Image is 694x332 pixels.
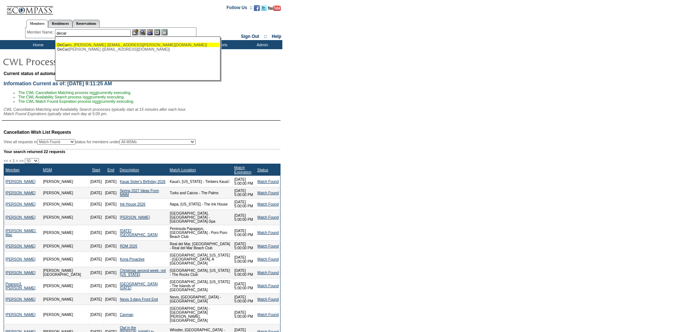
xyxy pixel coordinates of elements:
a: Description [119,168,139,172]
td: [DATE] [103,176,118,187]
a: [PERSON_NAME] [5,297,35,301]
td: [DATE] [103,305,118,324]
td: [PERSON_NAME] [42,278,89,294]
td: [PERSON_NAME] [42,294,89,305]
a: Match Found [258,202,279,206]
td: [DATE] 5:00:00 PM [233,252,256,267]
td: [DATE] [103,225,118,241]
td: [DATE] [103,199,118,210]
a: Help [272,34,281,39]
a: Spring 2027 Ideas From MMM [120,189,159,197]
a: Match Found [258,313,279,317]
a: Match Found [258,231,279,235]
img: View [140,29,146,35]
td: [PERSON_NAME] [42,305,89,324]
td: [PERSON_NAME] [42,176,89,187]
a: [DATE] [GEOGRAPHIC_DATA] [120,229,158,237]
a: Sign Out [241,34,259,39]
a: [PERSON_NAME] [5,215,35,219]
td: Follow Us :: [227,4,252,13]
span: The CWL Availability Search process is currently executing. [18,95,125,99]
a: Subscribe to our YouTube Channel [268,7,281,12]
td: [DATE] [89,199,103,210]
a: [PERSON_NAME] [5,180,35,184]
a: Ink House 2026 [120,202,145,206]
div: Your search returned 22 requests [4,149,281,154]
td: [DATE] [103,278,118,294]
td: [DATE] 5:00:00 PM [233,294,256,305]
img: Subscribe to our YouTube Channel [268,5,281,11]
td: [GEOGRAPHIC_DATA], [US_STATE] - The Islands of [GEOGRAPHIC_DATA] [168,278,232,294]
td: [DATE] [89,278,103,294]
td: [DATE] [89,210,103,225]
span: Information Current as of: [DATE] 9:11:25 AM [4,81,112,86]
td: Admin [240,40,282,49]
td: [GEOGRAPHIC_DATA], [GEOGRAPHIC_DATA] - [GEOGRAPHIC_DATA]-Spa [168,210,232,225]
td: Turks and Caicos - The Palms [168,187,232,199]
td: [DATE] [103,294,118,305]
a: Kauai Sister's Birthday 2026 [120,180,165,184]
td: [DATE] [103,187,118,199]
td: [DATE] 5:00:00 PM [233,305,256,324]
td: [DATE] [89,252,103,267]
span: The CWL Match Found Expiration process is currently executing. [18,99,134,103]
u: not [92,90,98,95]
a: Christmas second week- not [US_STATE] [120,269,166,277]
a: Match Found [258,191,279,195]
a: [PERSON_NAME] [120,215,150,219]
a: [PERSON_NAME] [5,257,35,261]
span: << [4,159,8,163]
img: Become our fan on Facebook [254,5,260,11]
div: Member Name: [27,29,55,35]
span: The CWL Cancellation Matching process is currently executing. [18,90,132,95]
a: [PERSON_NAME] [5,191,35,195]
td: Nevis, [GEOGRAPHIC_DATA] - [GEOGRAPHIC_DATA] [168,294,232,305]
a: Pearson3, [PERSON_NAME] [5,282,35,290]
div: View all requests in status for members under [4,139,196,145]
td: [DATE] 5:00:00 PM [233,267,256,278]
td: [DATE] 5:00:00 PM [233,199,256,210]
td: [PERSON_NAME] [42,241,89,252]
a: Reservations [72,20,100,27]
a: Match Found [258,215,279,219]
u: not [86,95,91,99]
a: Members [26,20,48,28]
u: not [95,99,101,103]
span: Cancellation Wish List Requests [4,130,71,135]
td: [DATE] 5:00:00 PM [233,210,256,225]
a: [PERSON_NAME], Mac [5,229,36,237]
a: RDM 2026 [120,244,137,248]
td: [DATE] [89,305,103,324]
a: Cayman [120,313,133,317]
td: [PERSON_NAME] [42,199,89,210]
a: Match Found [258,257,279,261]
a: [PERSON_NAME] [5,244,35,248]
a: [GEOGRAPHIC_DATA] [DATE] [120,282,158,290]
td: [PERSON_NAME] [42,187,89,199]
a: [PERSON_NAME] [5,202,35,206]
a: Status [257,168,268,172]
td: Kaua'i, [US_STATE] - Timbers Kaua'i [168,176,232,187]
a: End [107,168,114,172]
td: Home [16,40,58,49]
img: Follow us on Twitter [261,5,267,11]
td: [GEOGRAPHIC_DATA], [US_STATE] - The Rocks Club [168,267,232,278]
td: [DATE] 5:00:00 PM [233,241,256,252]
a: Become our fan on Facebook [254,7,260,12]
td: [DATE] [89,225,103,241]
td: Peninsula Papagayo, [GEOGRAPHIC_DATA] - Poro Poro Beach Club [168,225,232,241]
span: Current status of automated CWL processes: [4,71,98,76]
td: [PERSON_NAME] [42,252,89,267]
td: [DATE] [103,241,118,252]
td: Napa, [US_STATE] - The Ink House [168,199,232,210]
td: [DATE] [89,241,103,252]
a: Start [92,168,100,172]
img: Reservations [154,29,160,35]
div: lo, [PERSON_NAME] ([EMAIL_ADDRESS][PERSON_NAME][DOMAIN_NAME]) [57,43,217,47]
a: Match Found [258,180,279,184]
td: [DATE] 5:00:00 PM [233,176,256,187]
a: Residences [48,20,72,27]
td: [PERSON_NAME][GEOGRAPHIC_DATA] [42,267,89,278]
a: Match Location [169,168,196,172]
td: [DATE] [89,187,103,199]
